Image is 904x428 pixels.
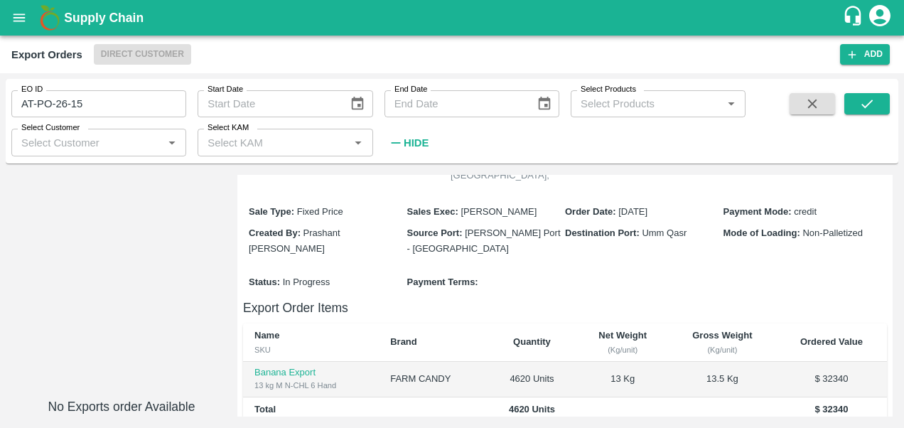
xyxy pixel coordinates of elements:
td: 13 Kg [576,362,668,397]
b: 4620 Units [509,404,555,414]
span: [PERSON_NAME] Port - [GEOGRAPHIC_DATA] [407,228,561,254]
b: Net Weight [598,330,647,341]
span: [PERSON_NAME] [461,206,537,217]
input: Start Date [198,90,338,117]
b: Source Port : [407,228,463,238]
button: Choose date [531,90,558,117]
b: Quantity [513,336,551,347]
b: Sales Exec : [407,206,458,217]
img: logo [36,4,64,32]
b: Sale Type : [249,206,294,217]
a: Supply Chain [64,8,842,28]
label: End Date [394,84,427,95]
span: Umm Qasr [642,228,687,238]
h6: Export Order Items [243,298,887,318]
b: Order Date : [565,206,616,217]
label: EO ID [21,84,43,95]
div: (Kg/unit) [680,343,765,356]
input: End Date [384,90,525,117]
b: Brand [390,336,417,347]
input: Select Products [575,95,718,113]
td: $ 32340 [776,362,887,397]
b: Payment Mode : [723,206,792,217]
b: Status : [249,277,280,287]
td: FARM CANDY [379,362,487,397]
label: Select KAM [208,122,249,134]
b: Created By : [249,228,301,238]
b: Ordered Value [800,336,863,347]
input: Select KAM [202,133,345,151]
span: In Progress [283,277,330,287]
b: $ 32340 [814,404,848,414]
span: Non-Palletized [802,228,863,238]
button: Open [349,134,367,152]
span: Prashant [PERSON_NAME] [249,228,340,254]
input: Enter EO ID [11,90,186,117]
input: Select Customer [16,133,158,151]
td: 13.5 Kg [669,362,776,397]
button: Hide [384,131,433,155]
b: Payment Terms : [407,277,478,287]
strong: Hide [404,137,429,149]
div: 13 kg M N-CHL 6 Hand [254,379,367,392]
button: Open [722,95,741,113]
span: credit [794,206,817,217]
h6: No Exports order Available [11,397,232,417]
span: Fixed Price [297,206,343,217]
div: SKU [254,343,367,356]
b: Total [254,404,276,414]
div: account of current user [867,3,893,33]
button: Choose date [344,90,371,117]
b: Supply Chain [64,11,144,25]
b: Destination Port : [565,228,640,238]
label: Select Customer [21,122,80,134]
b: Name [254,330,279,341]
p: Banana Export [254,366,367,380]
div: customer-support [842,5,867,31]
span: [DATE] [618,206,647,217]
td: 4620 Units [487,362,576,397]
label: Select Products [581,84,636,95]
button: open drawer [3,1,36,34]
button: Open [163,134,181,152]
button: Add [840,44,890,65]
div: Export Orders [11,46,82,64]
b: Gross Weight [692,330,752,341]
div: (Kg/unit) [588,343,657,356]
label: Start Date [208,84,243,95]
b: Mode of Loading : [723,228,800,238]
